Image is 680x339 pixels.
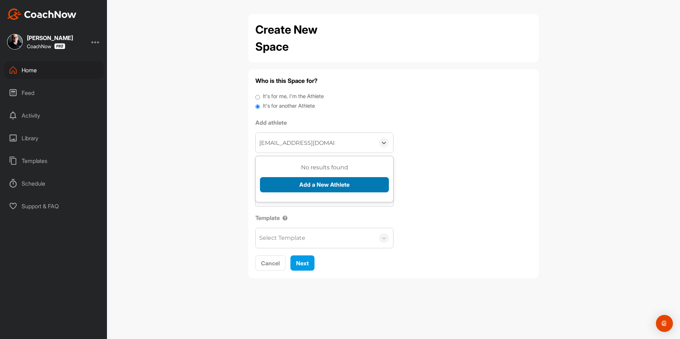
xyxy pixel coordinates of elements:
[4,107,104,124] div: Activity
[255,21,351,55] h2: Create New Space
[255,77,532,85] h4: Who is this Space for?
[4,84,104,102] div: Feed
[261,260,280,267] span: Cancel
[4,175,104,192] div: Schedule
[7,9,76,20] img: CoachNow
[263,102,315,110] label: It's for another Athlete
[255,255,285,271] button: Cancel
[4,129,104,147] div: Library
[259,234,305,242] div: Select Template
[290,255,314,271] button: Next
[260,163,389,172] h3: No results found
[4,197,104,215] div: Support & FAQ
[296,260,309,267] span: Next
[656,315,673,332] div: Open Intercom Messenger
[260,177,389,192] button: Add a New Athlete
[255,214,393,222] label: Template
[4,152,104,170] div: Templates
[255,118,393,127] label: Add athlete
[263,92,324,101] label: It's for me, I'm the Athlete
[27,43,65,49] div: CoachNow
[27,35,73,41] div: [PERSON_NAME]
[54,43,65,49] img: CoachNow Pro
[7,34,23,50] img: square_d7b6dd5b2d8b6df5777e39d7bdd614c0.jpg
[4,61,104,79] div: Home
